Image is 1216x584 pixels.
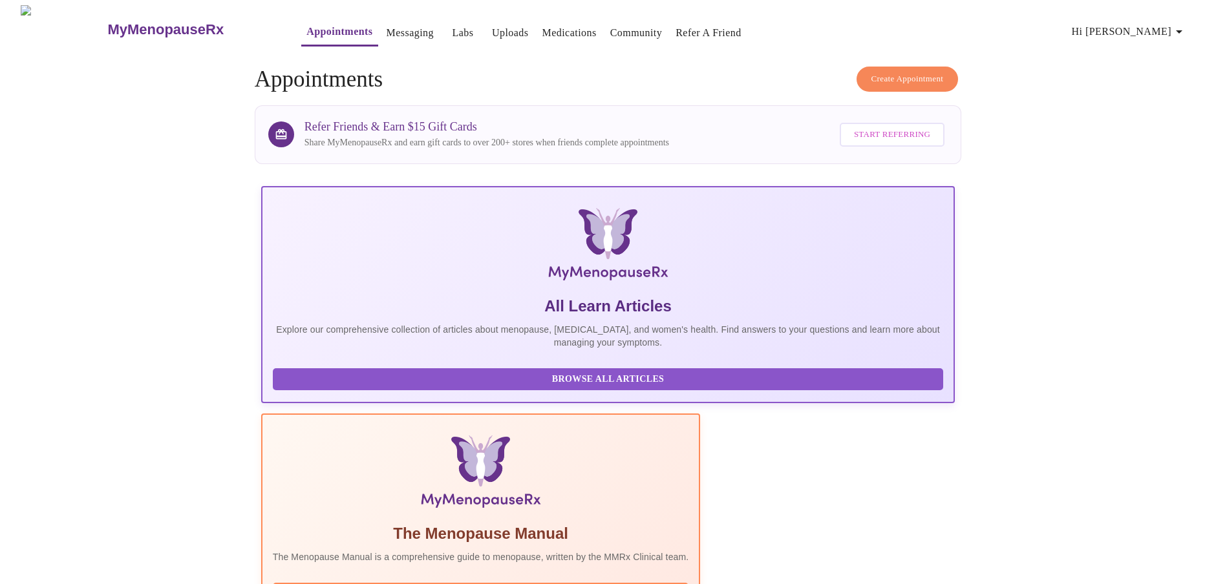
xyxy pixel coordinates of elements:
[442,20,484,46] button: Labs
[273,550,689,563] p: The Menopause Manual is a comprehensive guide to menopause, written by the MMRx Clinical team.
[676,24,741,42] a: Refer a Friend
[854,127,930,142] span: Start Referring
[255,67,962,92] h4: Appointments
[1072,23,1187,41] span: Hi [PERSON_NAME]
[871,72,944,87] span: Create Appointment
[339,435,623,513] img: Menopause Manual
[306,23,372,41] a: Appointments
[487,20,534,46] button: Uploads
[670,20,747,46] button: Refer a Friend
[273,323,944,349] p: Explore our comprehensive collection of articles about menopause, [MEDICAL_DATA], and women's hea...
[304,136,669,149] p: Share MyMenopauseRx and earn gift cards to over 200+ stores when friends complete appointments
[273,373,947,384] a: Browse All Articles
[304,120,669,134] h3: Refer Friends & Earn $15 Gift Cards
[1067,19,1192,45] button: Hi [PERSON_NAME]
[492,24,529,42] a: Uploads
[273,523,689,544] h5: The Menopause Manual
[106,7,275,52] a: MyMenopauseRx
[273,296,944,317] h5: All Learn Articles
[857,67,959,92] button: Create Appointment
[381,20,439,46] button: Messaging
[273,368,944,391] button: Browse All Articles
[605,20,668,46] button: Community
[542,24,597,42] a: Medications
[610,24,663,42] a: Community
[387,24,434,42] a: Messaging
[537,20,602,46] button: Medications
[301,19,378,47] button: Appointments
[840,123,944,147] button: Start Referring
[377,208,839,286] img: MyMenopauseRx Logo
[107,21,224,38] h3: MyMenopauseRx
[286,371,931,388] span: Browse All Articles
[837,116,948,153] a: Start Referring
[21,5,106,54] img: MyMenopauseRx Logo
[453,24,474,42] a: Labs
